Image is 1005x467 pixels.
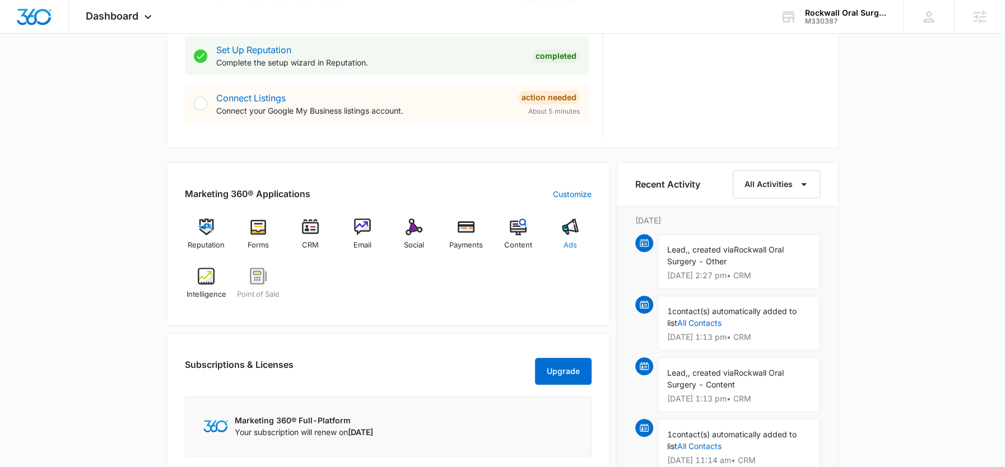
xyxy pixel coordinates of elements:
[667,456,811,464] p: [DATE] 11:14 am • CRM
[187,289,226,300] span: Intelligence
[237,268,280,308] a: Point of Sale
[688,368,734,377] span: , created via
[532,49,580,63] div: Completed
[667,429,672,439] span: 1
[667,368,688,377] span: Lead,
[667,306,797,328] span: contact(s) automatically added to list
[216,44,291,55] a: Set Up Reputation
[185,358,294,380] h2: Subscriptions & Licenses
[667,333,811,341] p: [DATE] 1:13 pm • CRM
[248,240,269,251] span: Forms
[667,395,811,403] p: [DATE] 1:13 pm • CRM
[445,218,488,259] a: Payments
[677,441,722,451] a: All Contacts
[504,240,532,251] span: Content
[185,218,228,259] a: Reputation
[341,218,384,259] a: Email
[235,414,373,426] p: Marketing 360® Full-Platform
[805,17,887,25] div: account id
[216,92,286,104] a: Connect Listings
[449,240,483,251] span: Payments
[805,8,887,17] div: account name
[535,358,592,385] button: Upgrade
[393,218,436,259] a: Social
[185,268,228,308] a: Intelligence
[302,240,319,251] span: CRM
[497,218,540,259] a: Content
[635,214,820,226] p: [DATE]
[667,272,811,279] p: [DATE] 2:27 pm • CRM
[216,105,509,116] p: Connect your Google My Business listings account.
[185,187,310,200] h2: Marketing 360® Applications
[667,429,797,451] span: contact(s) automatically added to list
[237,218,280,259] a: Forms
[677,318,722,328] a: All Contacts
[564,240,577,251] span: Ads
[528,106,580,116] span: About 5 minutes
[688,245,734,254] span: , created via
[635,178,700,191] h6: Recent Activity
[235,426,373,438] p: Your subscription will renew on
[353,240,371,251] span: Email
[188,240,225,251] span: Reputation
[404,240,424,251] span: Social
[86,10,138,22] span: Dashboard
[348,427,373,437] span: [DATE]
[518,91,580,104] div: Action Needed
[237,289,280,300] span: Point of Sale
[216,57,523,68] p: Complete the setup wizard in Reputation.
[733,170,820,198] button: All Activities
[203,420,228,432] img: Marketing 360 Logo
[667,306,672,316] span: 1
[553,188,592,200] a: Customize
[289,218,332,259] a: CRM
[548,218,592,259] a: Ads
[667,245,688,254] span: Lead,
